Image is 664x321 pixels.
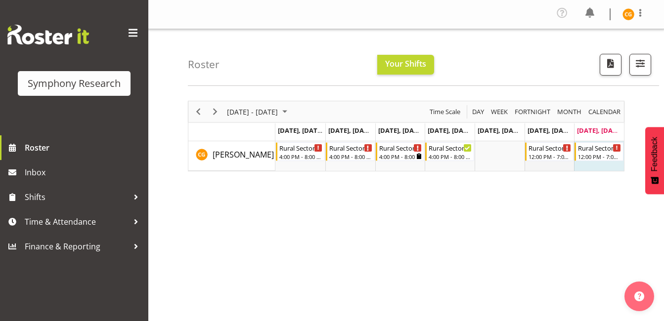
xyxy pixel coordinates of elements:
div: Chariss Gumbeze"s event - Rural Sector Arvo/Evenings Begin From Thursday, September 4, 2025 at 4:... [425,142,474,161]
span: Your Shifts [385,58,426,69]
div: Previous [190,101,207,122]
span: [DATE], [DATE] [278,126,323,135]
div: Timeline Week of September 7, 2025 [188,101,624,171]
span: [DATE], [DATE] [378,126,423,135]
span: [DATE] - [DATE] [226,106,279,118]
div: 12:00 PM - 7:00 PM [529,153,572,160]
div: 4:00 PM - 8:00 PM [279,153,322,160]
div: Rural Sector Arvo/Evenings [429,143,472,153]
span: [DATE], [DATE] [577,126,622,135]
button: Month [587,106,622,118]
div: 4:00 PM - 8:00 PM [379,153,422,160]
button: Download a PDF of the roster according to the set date range. [600,54,621,76]
button: Timeline Month [556,106,583,118]
button: Timeline Week [489,106,510,118]
div: 4:00 PM - 8:00 PM [429,153,472,160]
img: Rosterit website logo [7,25,89,44]
button: September 01 - 07, 2025 [225,106,292,118]
span: Roster [25,140,143,155]
span: calendar [587,106,621,118]
span: Shifts [25,190,129,204]
button: Filter Shifts [629,54,651,76]
button: Fortnight [513,106,552,118]
span: Time Scale [429,106,461,118]
div: Next [207,101,223,122]
span: Day [471,106,485,118]
button: Feedback - Show survey [645,127,664,194]
button: Next [209,106,222,118]
div: Chariss Gumbeze"s event - Rural Sector Arvo/Evenings Begin From Monday, September 1, 2025 at 4:00... [276,142,325,161]
span: Month [556,106,582,118]
div: Rural Sector Weekends [529,143,572,153]
div: Chariss Gumbeze"s event - Rural Sector Weekends Begin From Saturday, September 6, 2025 at 12:00:0... [525,142,574,161]
button: Timeline Day [471,106,486,118]
div: Symphony Research [28,76,121,91]
div: Rural Sector Weekends [578,143,621,153]
a: [PERSON_NAME] [213,149,274,160]
span: [DATE], [DATE] [478,126,523,135]
span: Inbox [25,165,143,180]
div: Rural Sector Arvo/Evenings [379,143,422,153]
img: chariss-gumbeze11861.jpg [622,8,634,20]
div: 12:00 PM - 7:00 PM [578,153,621,160]
img: help-xxl-2.png [634,291,644,301]
div: Rural Sector Arvo/Evenings [279,143,322,153]
span: Week [490,106,509,118]
button: Previous [192,106,205,118]
div: Chariss Gumbeze"s event - Rural Sector Arvo/Evenings Begin From Tuesday, September 2, 2025 at 4:0... [326,142,375,161]
span: [PERSON_NAME] [213,149,274,160]
span: Feedback [650,137,659,171]
span: [DATE], [DATE] [528,126,573,135]
span: [DATE], [DATE] [428,126,473,135]
button: Your Shifts [377,55,434,75]
div: Chariss Gumbeze"s event - Rural Sector Arvo/Evenings Begin From Wednesday, September 3, 2025 at 4... [376,142,425,161]
button: Time Scale [428,106,462,118]
table: Timeline Week of September 7, 2025 [275,141,624,171]
span: Finance & Reporting [25,239,129,254]
div: 4:00 PM - 8:00 PM [329,153,372,160]
div: Chariss Gumbeze"s event - Rural Sector Weekends Begin From Sunday, September 7, 2025 at 12:00:00 ... [575,142,623,161]
div: Rural Sector Arvo/Evenings [329,143,372,153]
span: Fortnight [514,106,551,118]
span: [DATE], [DATE] [328,126,373,135]
h4: Roster [188,59,220,70]
td: Chariss Gumbeze resource [188,141,275,171]
span: Time & Attendance [25,214,129,229]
